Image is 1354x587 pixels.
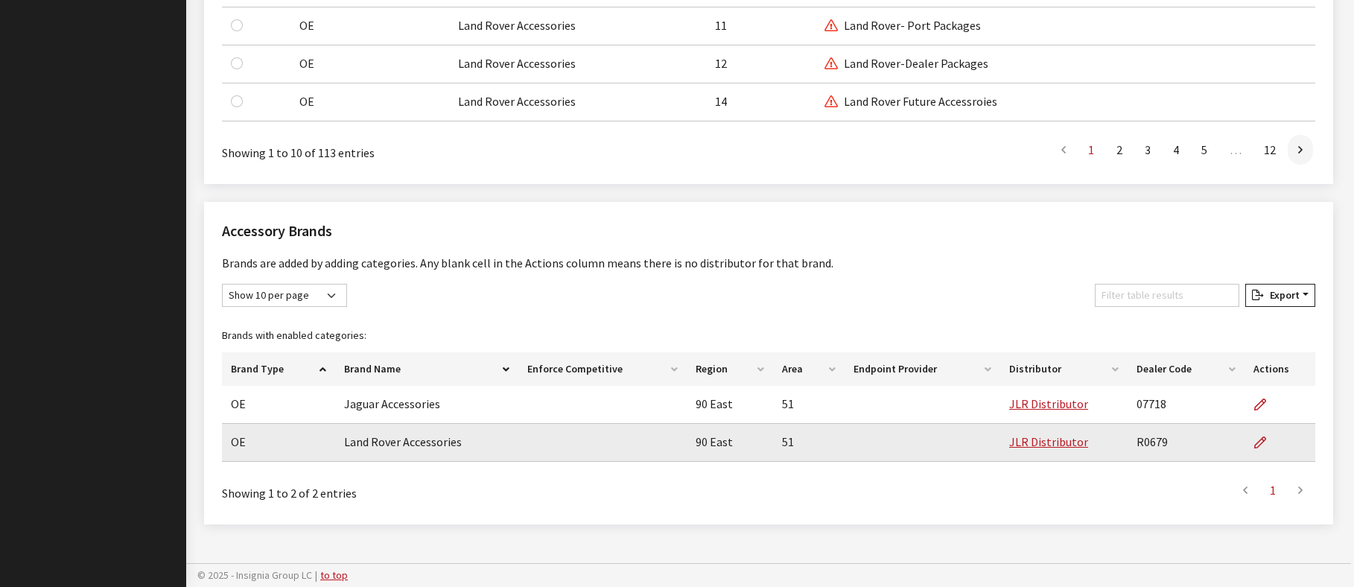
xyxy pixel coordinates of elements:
th: Endpoint Provider: activate to sort column ascending [845,352,1001,386]
a: 12 [1253,135,1286,165]
input: Filter table results [1095,284,1239,307]
td: 12 [706,45,816,83]
a: JLR Distributor [1009,434,1088,449]
td: OE [290,45,449,83]
input: Enable Category [231,95,243,107]
div: Showing 1 to 10 of 113 entries [222,133,667,162]
td: Land Rover Accessories [449,45,706,83]
p: Brands are added by adding categories. Any blank cell in the Actions column means there is no dis... [222,254,1315,272]
i: This category only for certain dealers. [824,58,838,70]
td: 07718 [1128,386,1245,424]
td: Land Rover Accessories [449,83,706,121]
input: Enable Category [231,57,243,69]
td: OE [290,83,449,121]
td: 51 [773,424,845,462]
th: Area: activate to sort column ascending [773,352,845,386]
a: 4 [1163,135,1189,165]
caption: Brands with enabled categories: [222,319,1315,352]
span: Land Rover-Dealer Packages [824,56,988,71]
button: Edit Dealer Brand [1253,386,1279,423]
td: 90 East [687,386,773,424]
a: 3 [1134,135,1161,165]
a: 1 [1259,475,1286,505]
th: Brand Name: activate to sort column ascending [335,352,518,386]
td: 51 [773,386,845,424]
a: 5 [1191,135,1218,165]
th: Actions [1245,352,1315,386]
td: 90 East [687,424,773,462]
span: | [315,568,317,582]
th: Distributor: activate to sort column ascending [1000,352,1127,386]
span: © 2025 - Insignia Group LC [197,568,312,582]
span: Land Rover- Port Packages [824,18,981,33]
td: R0679 [1128,424,1245,462]
th: Brand Type: activate to sort column ascending [222,352,335,386]
a: to top [320,568,348,582]
td: 11 [706,7,816,45]
td: OE [290,7,449,45]
th: Enforce Competitive: activate to sort column ascending [518,352,687,386]
a: 1 [1078,135,1105,165]
div: Showing 1 to 2 of 2 entries [222,474,667,502]
td: Land Rover Accessories [449,7,706,45]
i: This category only for certain dealers. [824,20,838,32]
h2: Accessory Brands [222,220,1315,242]
button: Export [1245,284,1315,307]
td: OE [222,424,335,462]
td: Jaguar Accessories [335,386,518,424]
th: Region: activate to sort column ascending [687,352,773,386]
span: Export [1264,288,1300,302]
td: Land Rover Accessories [335,424,518,462]
th: Dealer Code: activate to sort column ascending [1128,352,1245,386]
input: Enable Category [231,19,243,31]
span: Land Rover Future Accessroies [824,94,997,109]
a: 2 [1106,135,1133,165]
button: Edit Dealer Brand [1253,424,1279,461]
td: OE [222,386,335,424]
a: JLR Distributor [1009,396,1088,411]
i: This category only for certain dealers. [824,96,838,108]
td: 14 [706,83,816,121]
